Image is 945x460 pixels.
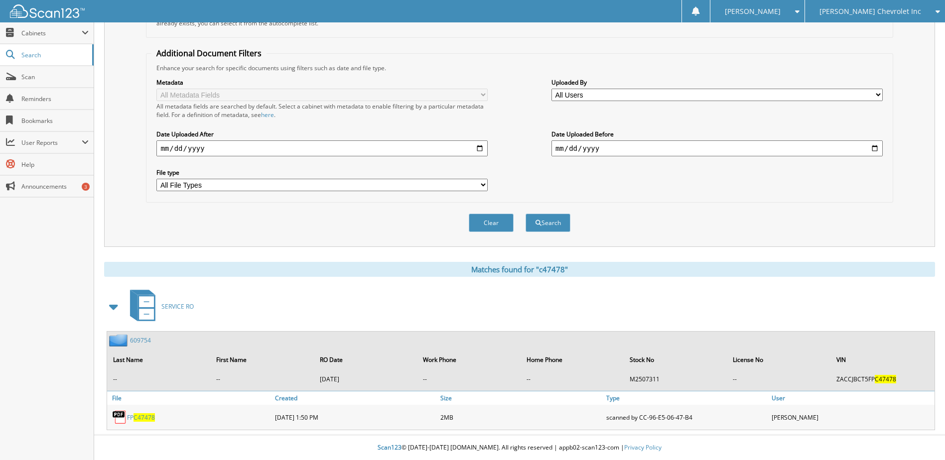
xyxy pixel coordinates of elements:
[94,436,945,460] div: © [DATE]-[DATE] [DOMAIN_NAME]. All rights reserved | appb02-scan123-com |
[272,391,438,405] a: Created
[109,334,130,346] img: folder2.png
[156,168,488,177] label: File type
[625,349,727,370] th: Stock No
[378,443,402,452] span: Scan123
[725,8,781,14] span: [PERSON_NAME]
[107,391,272,405] a: File
[728,371,830,387] td: --
[819,8,921,14] span: [PERSON_NAME] Chevrolet Inc
[127,413,155,422] a: FPC47478
[211,349,313,370] th: First Name
[551,140,883,156] input: end
[551,130,883,138] label: Date Uploaded Before
[315,371,417,387] td: [DATE]
[82,183,90,191] div: 3
[108,349,210,370] th: Last Name
[108,371,210,387] td: --
[151,64,887,72] div: Enhance your search for specific documents using filters such as date and file type.
[21,73,89,81] span: Scan
[769,407,935,427] div: [PERSON_NAME]
[21,29,82,37] span: Cabinets
[604,407,769,427] div: scanned by CC-96-E5-06-47-B4
[418,349,520,370] th: Work Phone
[21,95,89,103] span: Reminders
[315,349,417,370] th: RO Date
[134,413,155,422] span: C47478
[831,371,934,387] td: ZACCJBCT5FP
[624,443,662,452] a: Privacy Policy
[156,130,488,138] label: Date Uploaded After
[21,51,87,59] span: Search
[418,371,520,387] td: --
[151,48,267,59] legend: Additional Document Filters
[469,214,514,232] button: Clear
[156,102,488,119] div: All metadata fields are searched by default. Select a cabinet with metadata to enable filtering b...
[522,349,624,370] th: Home Phone
[10,4,85,18] img: scan123-logo-white.svg
[522,371,624,387] td: --
[438,407,603,427] div: 2MB
[161,302,194,311] span: SERVICE RO
[526,214,570,232] button: Search
[130,336,151,345] a: 609754
[21,182,89,191] span: Announcements
[156,78,488,87] label: Metadata
[438,391,603,405] a: Size
[211,371,313,387] td: --
[875,375,896,383] span: C47478
[551,78,883,87] label: Uploaded By
[104,262,935,277] div: Matches found for "c47478"
[728,349,830,370] th: License No
[21,160,89,169] span: Help
[831,349,934,370] th: VIN
[625,371,727,387] td: M2507311
[604,391,769,405] a: Type
[261,111,274,119] a: here
[21,116,89,125] span: Bookmarks
[769,391,935,405] a: User
[112,410,127,425] img: PDF.png
[124,287,194,326] a: SERVICE RO
[21,138,82,147] span: User Reports
[272,407,438,427] div: [DATE] 1:50 PM
[156,140,488,156] input: start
